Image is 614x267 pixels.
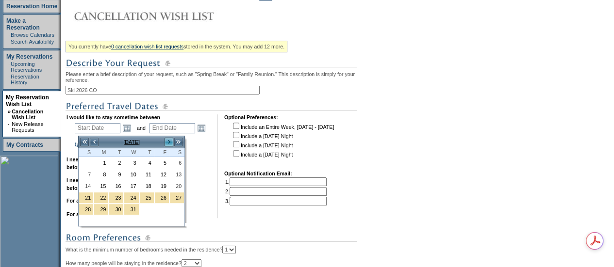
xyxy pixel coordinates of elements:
b: For a maximum of [66,211,111,217]
td: Sunday, December 07, 2025 [79,169,94,180]
b: For a minimum of [66,198,110,204]
a: 19 [155,181,169,191]
b: I would like to stay sometime between [66,114,160,120]
a: 23 [109,192,123,203]
input: Date format: M/D/Y. Shortcut keys: [T] for Today. [UP] or [.] for Next Day. [DOWN] or [,] for Pre... [149,123,195,133]
td: Christmas Holiday [109,192,124,204]
td: Christmas Holiday [139,192,154,204]
a: 28 [79,204,93,215]
a: 31 [124,204,138,215]
td: · [8,61,10,73]
a: Cancellation Wish List [12,109,43,120]
td: Saturday, December 06, 2025 [169,157,184,169]
b: Optional Notification Email: [224,171,292,176]
a: 21 [79,192,93,203]
a: 3 [124,157,138,168]
td: Monday, December 01, 2025 [94,157,109,169]
th: Saturday [169,148,184,157]
a: My Reservation Wish List [6,94,49,108]
td: Thursday, December 18, 2025 [139,180,154,192]
td: Monday, December 15, 2025 [94,180,109,192]
td: and [135,121,147,135]
b: » [8,109,11,114]
td: · [8,32,10,38]
td: Saturday, December 13, 2025 [169,169,184,180]
td: Thursday, December 11, 2025 [139,169,154,180]
input: Date format: M/D/Y. Shortcut keys: [T] for Today. [UP] or [.] for Next Day. [DOWN] or [,] for Pre... [75,123,120,133]
td: · [8,74,10,85]
b: I need a minimum of [66,157,116,162]
th: Friday [154,148,169,157]
a: 30 [109,204,123,215]
td: Tuesday, December 02, 2025 [109,157,124,169]
a: 16 [109,181,123,191]
a: 10 [124,169,138,180]
th: Sunday [79,148,94,157]
a: < [89,137,99,147]
th: Monday [94,148,109,157]
a: Reservation History [11,74,39,85]
td: Saturday, December 20, 2025 [169,180,184,192]
td: Include an Entire Week, [DATE] - [DATE] Include a [DATE] Night Include a [DATE] Night Include a [... [231,121,334,164]
td: Thursday, December 04, 2025 [139,157,154,169]
a: 5 [155,157,169,168]
td: · [8,121,11,133]
td: Christmas Holiday [79,192,94,204]
a: 4 [140,157,154,168]
a: Browse Calendars [11,32,54,38]
td: Wednesday, December 03, 2025 [124,157,139,169]
a: 2 [109,157,123,168]
th: Tuesday [109,148,124,157]
td: Friday, December 19, 2025 [154,180,169,192]
a: My Contracts [6,141,43,148]
a: Search Availability [11,39,54,45]
a: Make a Reservation [6,17,40,31]
a: 7 [79,169,93,180]
a: (show holiday calendar) [75,141,130,147]
td: Christmas Holiday [94,192,109,204]
a: 18 [140,181,154,191]
img: Cancellation Wish List [66,6,260,26]
td: 2. [225,187,327,196]
a: 6 [170,157,184,168]
td: Wednesday, December 17, 2025 [124,180,139,192]
a: Open the calendar popup. [196,123,207,133]
td: Tuesday, December 16, 2025 [109,180,124,192]
a: 1 [94,157,108,168]
a: My Reservations [6,53,52,60]
th: Thursday [139,148,154,157]
td: New Year's Holiday [109,204,124,215]
b: Optional Preferences: [224,114,278,120]
a: 9 [109,169,123,180]
td: Friday, December 05, 2025 [154,157,169,169]
td: New Year's Holiday [124,204,139,215]
td: New Year's Holiday [79,204,94,215]
a: Reservation Home [6,3,57,10]
b: I need a maximum of [66,177,117,183]
td: Sunday, December 14, 2025 [79,180,94,192]
a: 27 [170,192,184,203]
a: 24 [124,192,138,203]
a: > [164,137,174,147]
td: · [8,39,10,45]
td: Christmas Holiday [154,192,169,204]
div: You currently have stored in the system. You may add 12 more. [66,41,287,52]
a: 25 [140,192,154,203]
td: Wednesday, December 10, 2025 [124,169,139,180]
a: Upcoming Reservations [11,61,42,73]
a: 0 cancellation wish list requests [111,44,183,49]
td: Christmas Holiday [124,192,139,204]
td: [DATE] [99,137,164,147]
a: 15 [94,181,108,191]
th: Wednesday [124,148,139,157]
td: Friday, December 12, 2025 [154,169,169,180]
img: subTtlRoomPreferences.gif [66,232,357,244]
a: 13 [170,169,184,180]
a: 11 [140,169,154,180]
td: Monday, December 08, 2025 [94,169,109,180]
a: >> [174,137,183,147]
td: Tuesday, December 09, 2025 [109,169,124,180]
a: Open the calendar popup. [121,123,132,133]
a: 29 [94,204,108,215]
td: New Year's Holiday [94,204,109,215]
